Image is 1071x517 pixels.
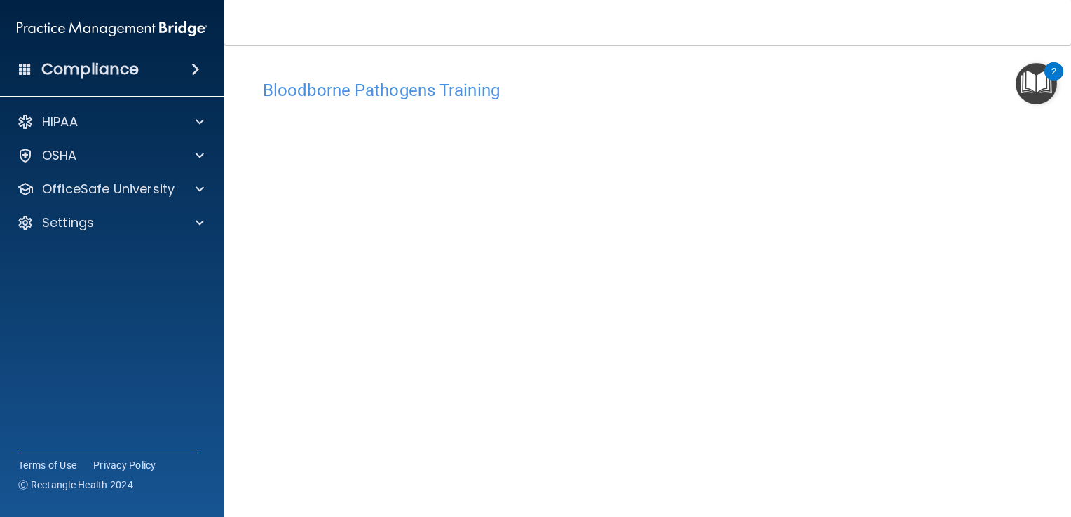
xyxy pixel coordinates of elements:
[17,113,204,130] a: HIPAA
[17,15,207,43] img: PMB logo
[17,214,204,231] a: Settings
[42,214,94,231] p: Settings
[42,113,78,130] p: HIPAA
[18,478,133,492] span: Ⓒ Rectangle Health 2024
[18,458,76,472] a: Terms of Use
[42,181,175,198] p: OfficeSafe University
[1051,71,1056,90] div: 2
[42,147,77,164] p: OSHA
[17,147,204,164] a: OSHA
[93,458,156,472] a: Privacy Policy
[263,81,1032,99] h4: Bloodborne Pathogens Training
[1016,63,1057,104] button: Open Resource Center, 2 new notifications
[41,60,139,79] h4: Compliance
[17,181,204,198] a: OfficeSafe University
